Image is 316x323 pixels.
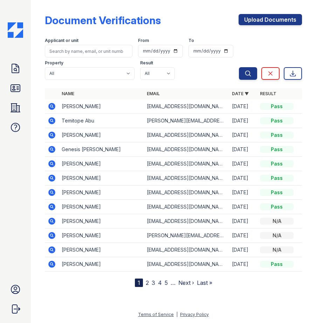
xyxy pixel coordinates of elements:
a: Name [62,91,74,96]
div: N/A [260,218,294,225]
td: [EMAIL_ADDRESS][DOMAIN_NAME] [144,99,229,114]
td: [PERSON_NAME] [59,185,144,200]
span: … [171,279,176,287]
td: [DATE] [229,171,257,185]
a: Upload Documents [239,14,302,25]
div: Pass [260,175,294,182]
div: Pass [260,117,294,124]
a: Email [147,91,160,96]
td: [PERSON_NAME] [59,214,144,229]
div: Pass [260,203,294,210]
td: [DATE] [229,142,257,157]
td: [DATE] [229,229,257,243]
td: [PERSON_NAME] [59,243,144,257]
div: 1 [135,279,143,287]
div: N/A [260,246,294,253]
a: Terms of Service [138,312,174,317]
a: Date ▼ [232,91,249,96]
div: Pass [260,189,294,196]
td: [EMAIL_ADDRESS][DOMAIN_NAME] [144,257,229,272]
td: [PERSON_NAME] [59,200,144,214]
img: CE_Icon_Blue-c292c112584629df590d857e76928e9f676e5b41ef8f769ba2f05ee15b207248.png [8,22,23,38]
label: Applicant or unit [45,38,78,43]
input: Search by name, email, or unit number [45,45,132,57]
td: [PERSON_NAME] [59,157,144,171]
div: Pass [260,132,294,139]
div: Document Verifications [45,14,161,27]
td: [DATE] [229,114,257,128]
td: [DATE] [229,200,257,214]
label: From [138,38,149,43]
a: 3 [152,279,155,286]
td: [DATE] [229,128,257,142]
a: Result [260,91,276,96]
label: Property [45,60,63,66]
td: [DATE] [229,243,257,257]
div: Pass [260,146,294,153]
td: [EMAIL_ADDRESS][DOMAIN_NAME] [144,214,229,229]
td: [DATE] [229,185,257,200]
td: [EMAIL_ADDRESS][DOMAIN_NAME] [144,157,229,171]
td: [PERSON_NAME] [59,171,144,185]
td: [EMAIL_ADDRESS][DOMAIN_NAME] [144,185,229,200]
td: [DATE] [229,157,257,171]
td: [PERSON_NAME][EMAIL_ADDRESS][DOMAIN_NAME] [144,114,229,128]
div: Pass [260,103,294,110]
td: Genesis [PERSON_NAME] [59,142,144,157]
td: [DATE] [229,214,257,229]
a: 4 [158,279,162,286]
a: Privacy Policy [180,312,209,317]
td: Temitope Abu [59,114,144,128]
label: To [188,38,194,43]
div: | [176,312,178,317]
td: [PERSON_NAME] [59,257,144,272]
td: [EMAIL_ADDRESS][DOMAIN_NAME] [144,200,229,214]
td: [PERSON_NAME] [59,128,144,142]
div: N/A [260,232,294,239]
td: [EMAIL_ADDRESS][DOMAIN_NAME] [144,128,229,142]
a: 5 [165,279,168,286]
div: Pass [260,160,294,167]
a: Next › [178,279,194,286]
a: 2 [146,279,149,286]
div: Pass [260,261,294,268]
td: [DATE] [229,99,257,114]
td: [EMAIL_ADDRESS][DOMAIN_NAME] [144,243,229,257]
td: [EMAIL_ADDRESS][DOMAIN_NAME] [144,142,229,157]
td: [EMAIL_ADDRESS][DOMAIN_NAME] [144,171,229,185]
td: [DATE] [229,257,257,272]
td: [PERSON_NAME][EMAIL_ADDRESS][DOMAIN_NAME] [144,229,229,243]
td: [PERSON_NAME] [59,99,144,114]
a: Last » [197,279,212,286]
td: [PERSON_NAME] [59,229,144,243]
label: Result [140,60,153,66]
